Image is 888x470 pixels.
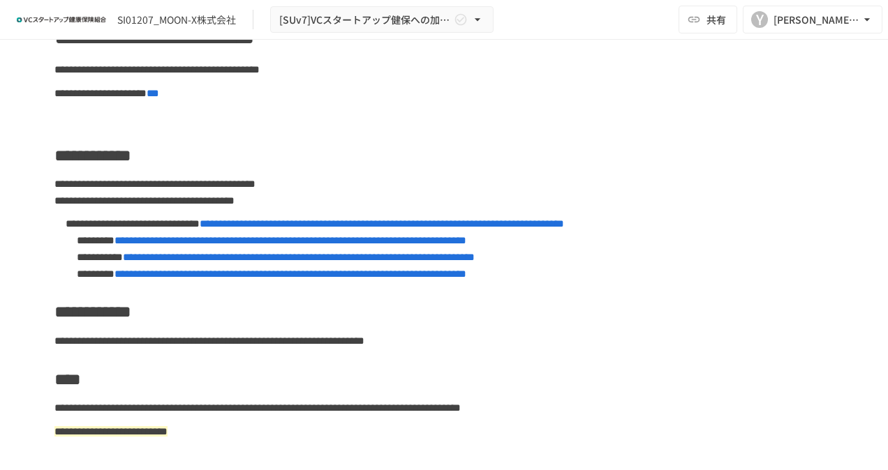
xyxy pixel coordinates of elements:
img: ZDfHsVrhrXUoWEWGWYf8C4Fv4dEjYTEDCNvmL73B7ox [17,8,106,31]
button: 共有 [679,6,737,33]
span: 共有 [706,12,726,27]
div: Y [751,11,768,28]
span: [SUv7]VCスタートアップ健保への加入申請手続き [279,11,451,29]
div: [PERSON_NAME][EMAIL_ADDRESS][DOMAIN_NAME] [774,11,860,29]
div: SI01207_MOON-X株式会社 [117,13,236,27]
button: [SUv7]VCスタートアップ健保への加入申請手続き [270,6,494,33]
button: Y[PERSON_NAME][EMAIL_ADDRESS][DOMAIN_NAME] [743,6,882,33]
